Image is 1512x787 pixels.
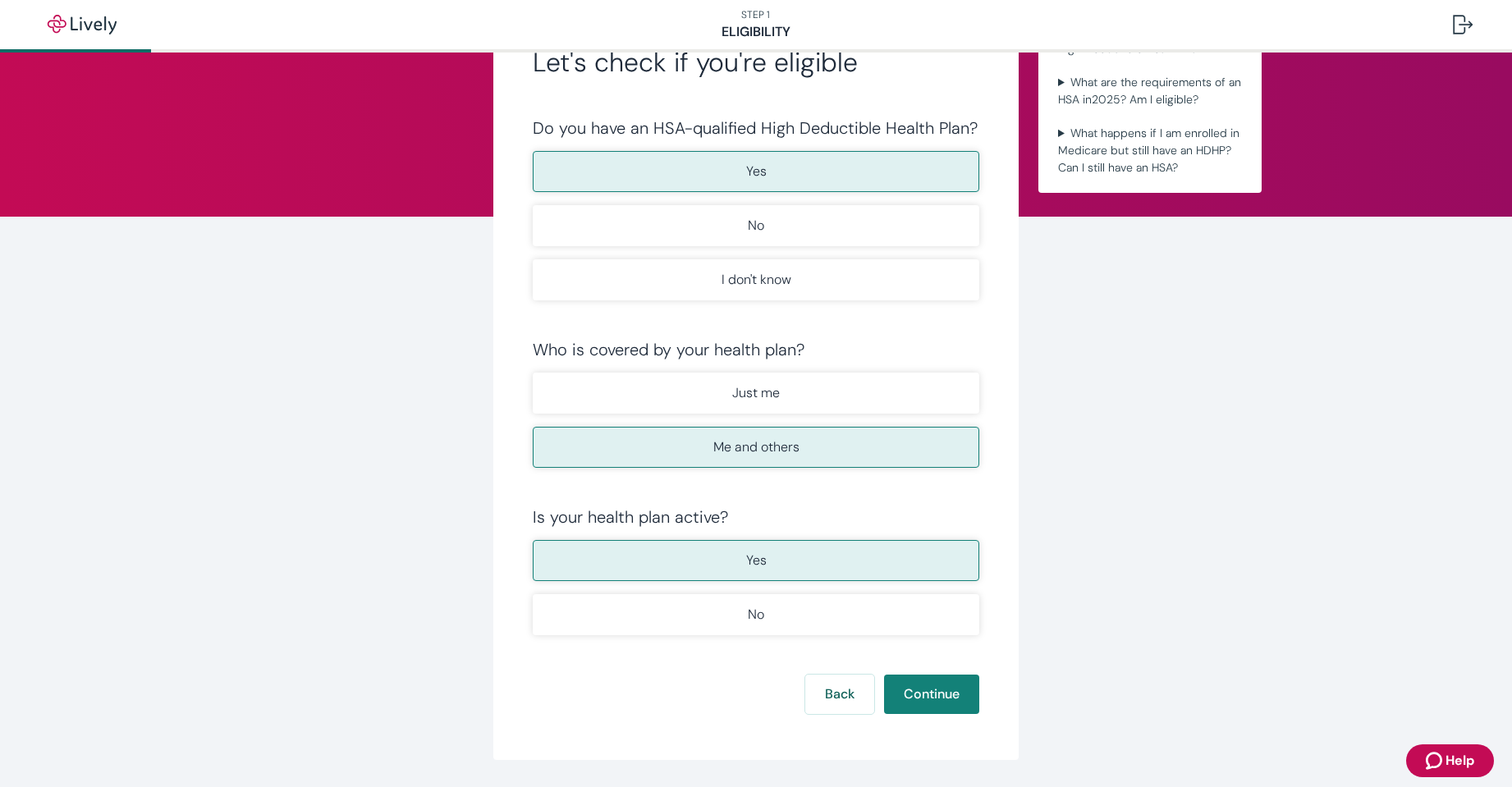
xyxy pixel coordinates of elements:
div: Do you have an HSA-qualified High Deductible Health Plan? [533,118,979,138]
p: Just me [732,383,780,403]
button: No [533,594,979,635]
button: Back [805,675,874,714]
button: Yes [533,151,979,192]
button: Zendesk support iconHelp [1406,744,1494,777]
svg: Zendesk support icon [1426,751,1446,771]
div: Is your health plan active? [533,507,979,527]
button: Me and others [533,427,979,468]
p: No [748,216,764,236]
button: Just me [533,373,979,414]
summary: What are the requirements of an HSA in2025? Am I eligible? [1052,71,1249,112]
button: No [533,205,979,246]
button: Continue [884,675,979,714]
h2: Let's check if you're eligible [533,46,979,79]
summary: What happens if I am enrolled in Medicare but still have an HDHP? Can I still have an HSA? [1052,121,1249,180]
p: No [748,605,764,625]
span: Help [1446,751,1474,771]
img: Lively [36,15,128,34]
button: Log out [1440,5,1486,44]
div: Who is covered by your health plan? [533,340,979,359]
p: Yes [746,551,767,570]
button: I don't know [533,259,979,300]
p: Me and others [713,437,800,457]
button: Yes [533,540,979,581]
p: Yes [746,162,767,181]
p: I don't know [722,270,791,290]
